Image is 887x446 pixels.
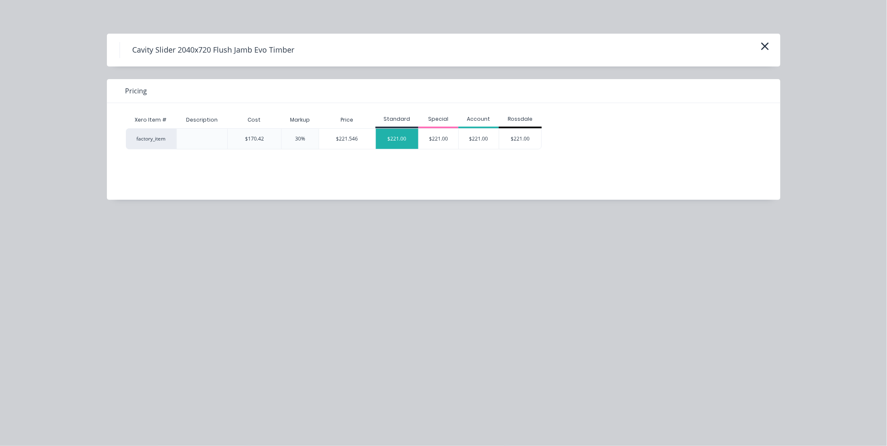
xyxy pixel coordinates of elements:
div: Description [179,109,224,130]
div: factory_item [126,128,176,149]
div: Markup [281,111,319,128]
div: $170.42 [245,135,264,143]
div: Rossdale [499,115,542,123]
div: Standard [376,115,418,123]
div: 30% [295,135,305,143]
div: $221.00 [419,129,459,149]
div: Cost [227,111,281,128]
div: Special [418,115,459,123]
span: Pricing [125,86,147,96]
div: $221.00 [376,129,418,149]
div: $221.00 [499,129,541,149]
h4: Cavity Slider 2040x720 Flush Jamb Evo Timber [120,42,307,58]
div: $221.546 [319,129,376,149]
div: $221.00 [459,129,499,149]
div: Account [458,115,499,123]
div: Price [319,111,376,128]
div: Xero Item # [126,111,176,128]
